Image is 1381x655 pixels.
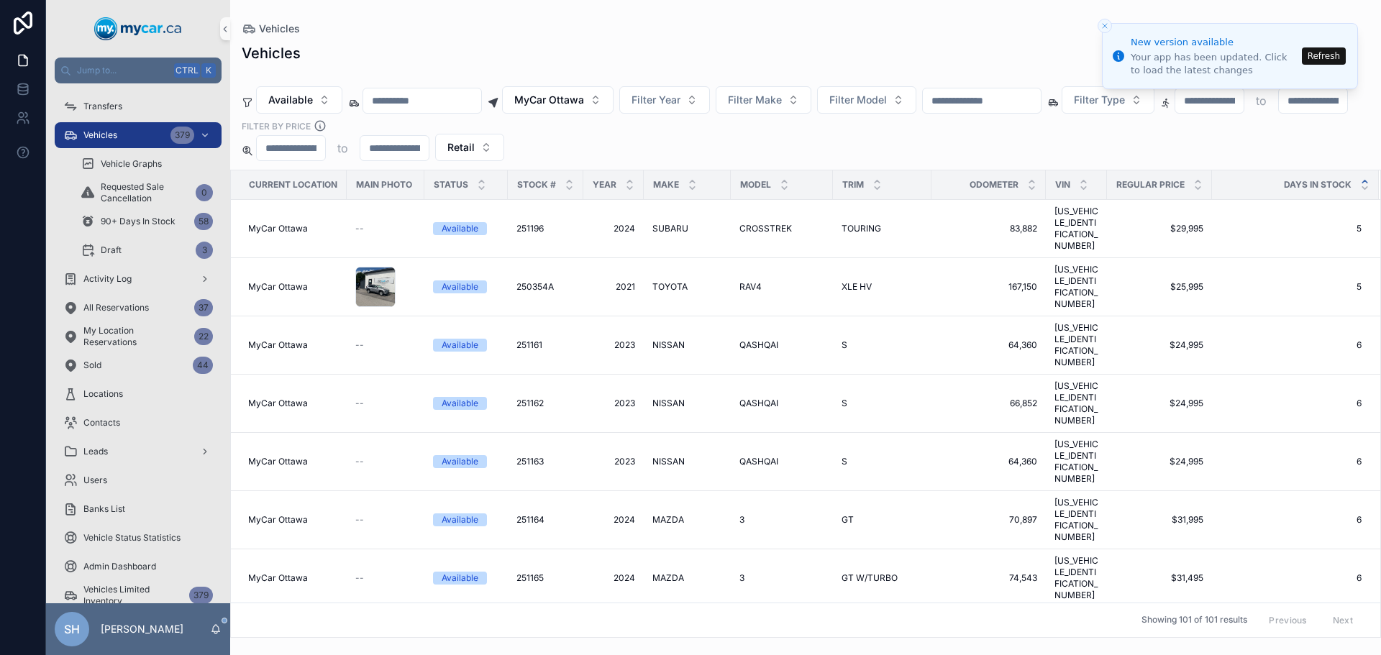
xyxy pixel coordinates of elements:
[248,281,338,293] a: MyCar Ottawa
[1116,572,1203,584] a: $31,495
[101,181,190,204] span: Requested Sale Cancellation
[193,357,213,374] div: 44
[83,273,132,285] span: Activity Log
[355,223,416,234] a: --
[433,513,499,526] a: Available
[64,620,80,638] span: SH
[355,339,364,351] span: --
[1054,439,1098,485] a: [US_VEHICLE_IDENTIFICATION_NUMBER]
[248,398,308,409] span: MyCar Ottawa
[516,456,575,467] a: 251163
[355,456,416,467] a: --
[55,381,222,407] a: Locations
[83,101,122,112] span: Transfers
[1213,456,1362,467] span: 6
[517,179,556,191] span: Stock #
[652,456,685,467] span: NISSAN
[442,397,478,410] div: Available
[842,339,923,351] a: S
[842,223,923,234] a: TOURING
[652,223,688,234] span: SUBARU
[72,237,222,263] a: Draft3
[940,456,1037,467] a: 64,360
[739,456,824,467] a: QASHQAI
[516,514,575,526] a: 251164
[55,58,222,83] button: Jump to...CtrlK
[72,209,222,234] a: 90+ Days In Stock58
[593,179,616,191] span: Year
[83,325,188,348] span: My Location Reservations
[652,281,722,293] a: TOYOTA
[592,223,635,234] a: 2024
[83,532,181,544] span: Vehicle Status Statistics
[1116,456,1203,467] a: $24,995
[1116,398,1203,409] a: $24,995
[1116,179,1185,191] span: Regular Price
[739,281,762,293] span: RAV4
[1213,398,1362,409] a: 6
[203,65,214,76] span: K
[940,339,1037,351] a: 64,360
[248,339,308,351] span: MyCar Ottawa
[442,222,478,235] div: Available
[248,281,308,293] span: MyCar Ottawa
[1302,47,1346,65] button: Refresh
[1054,555,1098,601] a: [US_VEHICLE_IDENTIFICATION_NUMBER]
[83,129,117,141] span: Vehicles
[77,65,168,76] span: Jump to...
[1116,281,1203,293] a: $25,995
[83,302,149,313] span: All Reservations
[248,456,308,467] span: MyCar Ottawa
[101,244,122,256] span: Draft
[592,398,635,409] span: 2023
[170,127,194,144] div: 379
[592,514,635,526] span: 2024
[1213,281,1362,293] a: 5
[739,572,744,584] span: 3
[442,339,478,352] div: Available
[355,339,416,351] a: --
[83,446,108,457] span: Leads
[739,514,824,526] a: 3
[842,398,847,409] span: S
[355,398,364,409] span: --
[256,86,342,114] button: Select Button
[1284,179,1352,191] span: Days In Stock
[55,295,222,321] a: All Reservations37
[259,22,300,36] span: Vehicles
[940,398,1037,409] a: 66,852
[842,179,864,191] span: Trim
[101,216,176,227] span: 90+ Days In Stock
[83,359,101,371] span: Sold
[592,281,635,293] a: 2021
[1074,93,1125,107] span: Filter Type
[1054,264,1098,310] span: [US_VEHICLE_IDENTIFICATION_NUMBER]
[652,398,685,409] span: NISSAN
[242,119,311,132] label: FILTER BY PRICE
[829,93,887,107] span: Filter Model
[189,587,213,604] div: 379
[434,179,468,191] span: Status
[516,398,575,409] a: 251162
[248,572,338,584] a: MyCar Ottawa
[55,352,222,378] a: Sold44
[653,179,679,191] span: Make
[1213,223,1362,234] a: 5
[55,266,222,292] a: Activity Log
[83,503,125,515] span: Banks List
[842,572,898,584] span: GT W/TURBO
[1213,339,1362,351] a: 6
[817,86,916,114] button: Select Button
[516,456,544,467] span: 251163
[72,180,222,206] a: Requested Sale Cancellation0
[1054,206,1098,252] span: [US_VEHICLE_IDENTIFICATION_NUMBER]
[242,43,301,63] h1: Vehicles
[248,456,338,467] a: MyCar Ottawa
[652,572,722,584] a: MAZDA
[739,339,778,351] span: QASHQAI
